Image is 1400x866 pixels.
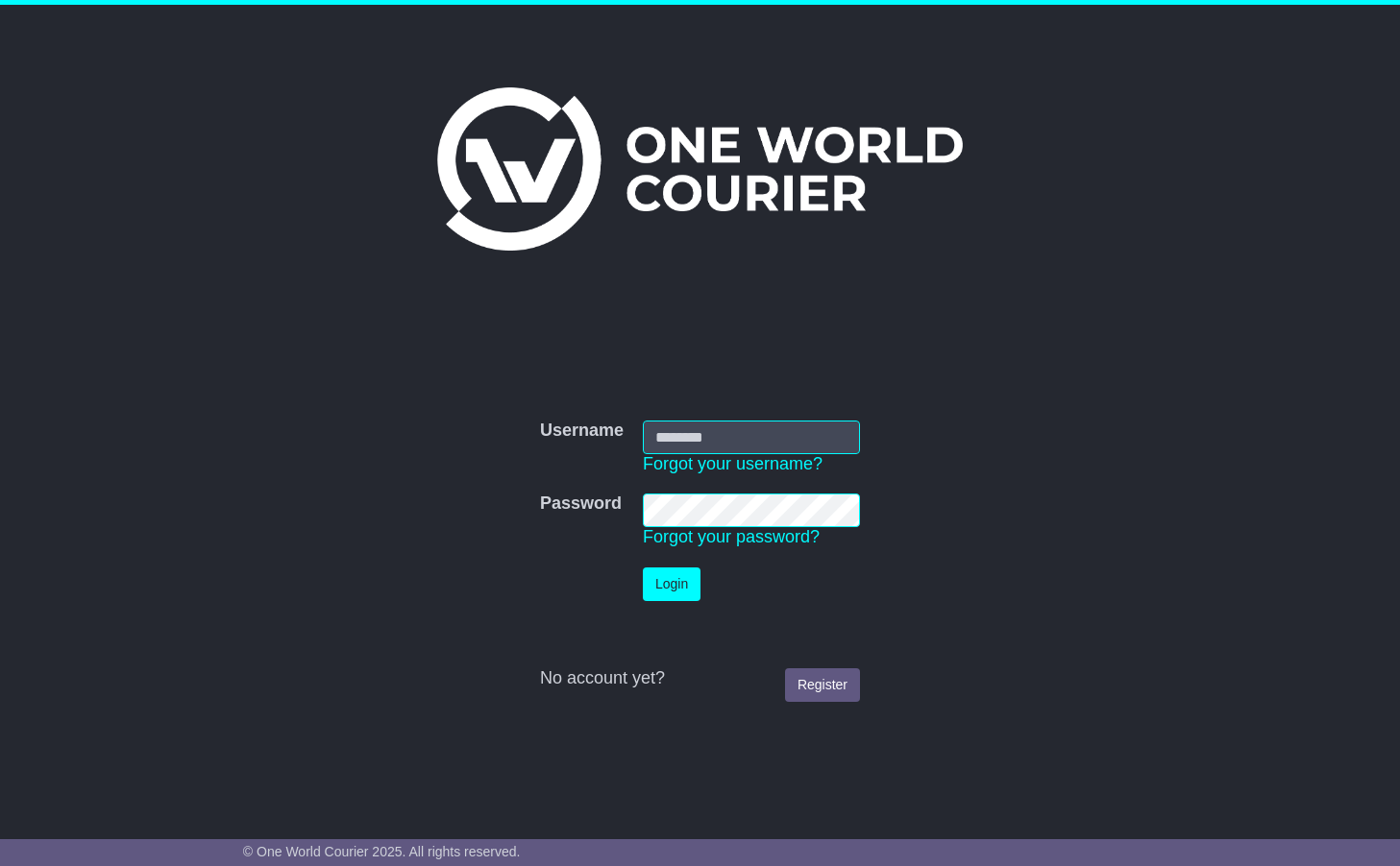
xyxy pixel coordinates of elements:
[643,567,700,601] button: Login
[785,668,860,702] a: Register
[540,668,860,689] div: No account yet?
[643,454,823,473] a: Forgot your username?
[540,493,622,515] label: Password
[540,421,624,442] label: Username
[643,527,820,546] a: Forgot your password?
[437,87,962,251] img: One World
[243,844,521,859] span: © One World Courier 2025. All rights reserved.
